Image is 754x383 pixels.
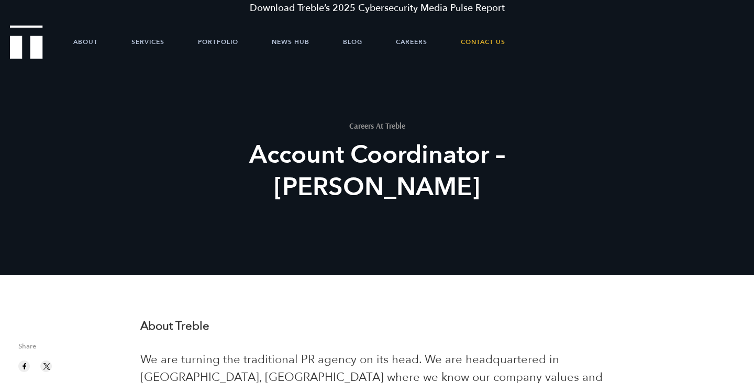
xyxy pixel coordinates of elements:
[184,122,570,130] h1: Careers At Treble
[131,26,164,58] a: Services
[461,26,505,58] a: Contact Us
[10,26,42,58] a: Treble Homepage
[396,26,427,58] a: Careers
[198,26,238,58] a: Portfolio
[10,25,43,59] img: Treble logo
[184,139,570,204] h2: Account Coordinator – [PERSON_NAME]
[20,362,29,371] img: facebook sharing button
[272,26,309,58] a: News Hub
[42,362,51,371] img: twitter sharing button
[343,26,362,58] a: Blog
[140,318,209,334] strong: About Treble
[73,26,98,58] a: About
[18,343,125,355] span: Share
